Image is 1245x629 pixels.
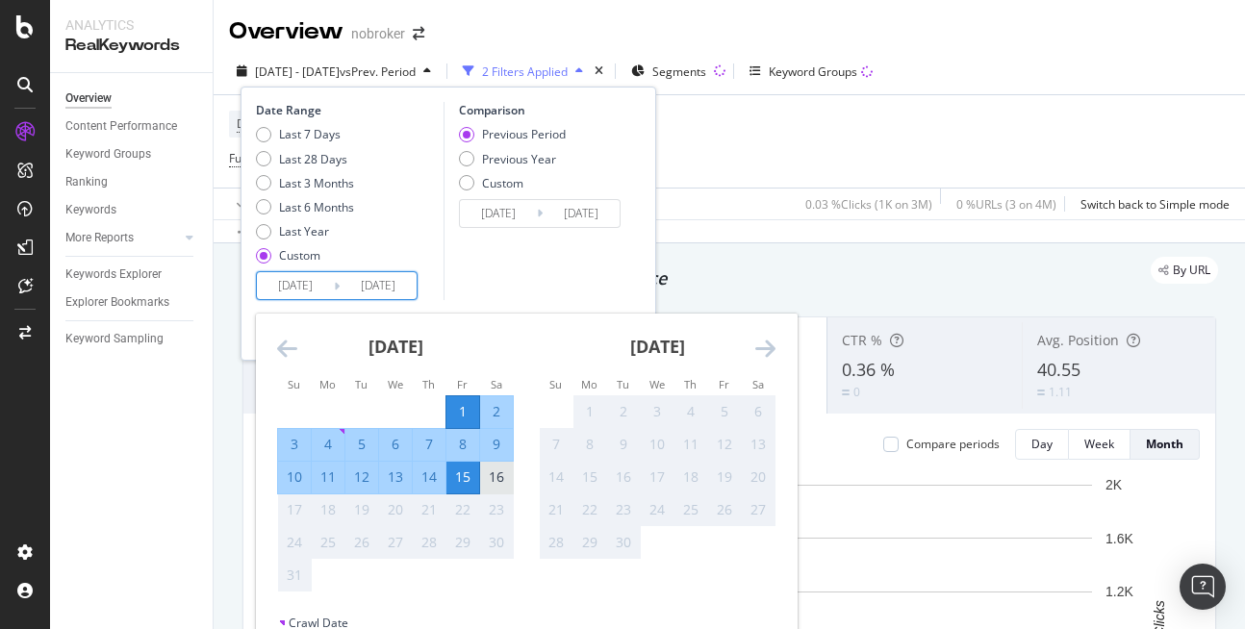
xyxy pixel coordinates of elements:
td: Selected. Saturday, August 9, 2025 [480,428,514,461]
td: Not available. Sunday, September 21, 2025 [540,493,573,526]
div: nobroker [351,24,405,43]
a: Keyword Sampling [65,329,199,349]
div: 11 [312,467,344,487]
div: 7 [540,435,572,454]
div: 4 [674,402,707,421]
div: Explorer Bookmarks [65,292,169,313]
button: [DATE] - [DATE]vsPrev. Period [229,56,439,87]
div: 12 [345,467,378,487]
td: Not available. Wednesday, September 10, 2025 [641,428,674,461]
td: Selected. Friday, August 8, 2025 [446,428,480,461]
small: Su [549,377,562,391]
div: 10 [278,467,311,487]
div: 9 [480,435,513,454]
td: Selected as end date. Friday, August 15, 2025 [446,461,480,493]
input: End Date [543,200,620,227]
div: 28 [413,533,445,552]
div: Month [1146,436,1183,452]
div: More Reports [65,228,134,248]
div: 6 [742,402,775,421]
td: Not available. Wednesday, September 24, 2025 [641,493,674,526]
div: Ranking [65,172,108,192]
div: 28 [540,533,572,552]
td: Selected. Thursday, August 14, 2025 [413,461,446,493]
td: Selected. Sunday, August 3, 2025 [278,428,312,461]
img: Equal [842,390,850,395]
div: Last 7 Days [256,126,354,142]
small: We [388,377,403,391]
div: 22 [446,500,479,519]
td: Not available. Tuesday, August 26, 2025 [345,526,379,559]
text: 2K [1105,477,1123,492]
td: Not available. Thursday, August 21, 2025 [413,493,446,526]
td: Not available. Saturday, August 30, 2025 [480,526,514,559]
div: 20 [742,467,775,487]
span: [DATE] - [DATE] [255,63,340,80]
td: Not available. Tuesday, September 9, 2025 [607,428,641,461]
div: 1 [573,402,606,421]
div: 9 [607,435,640,454]
td: Not available. Sunday, September 7, 2025 [540,428,573,461]
text: 1.6K [1105,531,1133,546]
div: 31 [278,566,311,585]
div: 23 [480,500,513,519]
div: Day [1031,436,1053,452]
div: 18 [674,467,707,487]
small: Sa [752,377,764,391]
td: Selected. Sunday, August 10, 2025 [278,461,312,493]
span: 0.36 % [842,358,895,381]
span: CTR % [842,331,882,349]
div: 25 [312,533,344,552]
td: Not available. Saturday, September 20, 2025 [742,461,775,493]
td: Not available. Thursday, September 18, 2025 [674,461,708,493]
input: Start Date [460,200,537,227]
div: Analytics [65,15,197,35]
td: Not available. Monday, August 25, 2025 [312,526,345,559]
div: Last Year [256,223,354,239]
div: 17 [641,467,673,487]
td: Selected. Thursday, August 7, 2025 [413,428,446,461]
div: Keyword Sampling [65,329,164,349]
td: Not available. Thursday, September 4, 2025 [674,395,708,428]
div: Open Intercom Messenger [1180,564,1226,610]
td: Selected. Monday, August 4, 2025 [312,428,345,461]
div: Comparison [459,102,626,118]
td: Not available. Sunday, September 28, 2025 [540,526,573,559]
div: Custom [279,247,320,264]
div: Last 7 Days [279,126,341,142]
td: Not available. Friday, September 5, 2025 [708,395,742,428]
div: 2 [607,402,640,421]
div: 23 [607,500,640,519]
div: Calendar [256,314,797,615]
div: 0.03 % Clicks ( 1K on 3M ) [805,196,932,213]
div: Last Year [279,223,329,239]
td: Selected. Wednesday, August 13, 2025 [379,461,413,493]
div: Custom [482,175,523,191]
div: 24 [278,533,311,552]
button: Day [1015,429,1069,460]
div: Previous Period [459,126,566,142]
div: Previous Year [459,151,566,167]
div: Content Performance [65,116,177,137]
div: Switch back to Simple mode [1080,196,1230,213]
td: Not available. Monday, August 18, 2025 [312,493,345,526]
div: 3 [278,435,311,454]
div: 26 [345,533,378,552]
small: Mo [581,377,597,391]
button: 2 Filters Applied [455,56,591,87]
td: Not available. Saturday, August 23, 2025 [480,493,514,526]
a: Keyword Groups [65,144,199,164]
td: Not available. Saturday, September 6, 2025 [742,395,775,428]
div: 10 [641,435,673,454]
td: Not available. Tuesday, September 2, 2025 [607,395,641,428]
div: 0 [853,384,860,400]
td: Not available. Monday, September 22, 2025 [573,493,607,526]
td: Not available. Sunday, September 14, 2025 [540,461,573,493]
td: Not available. Friday, September 26, 2025 [708,493,742,526]
img: Equal [1037,390,1045,395]
div: 20 [379,500,412,519]
td: Not available. Saturday, September 13, 2025 [742,428,775,461]
td: Not available. Tuesday, August 19, 2025 [345,493,379,526]
div: times [591,62,607,81]
span: Segments [652,63,706,80]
